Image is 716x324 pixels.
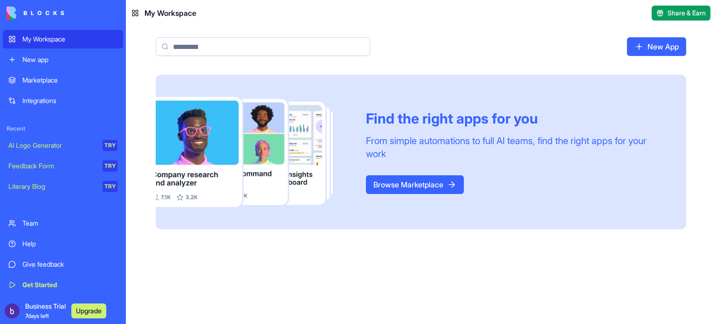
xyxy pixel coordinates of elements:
span: Recent [3,125,123,132]
div: Integrations [22,96,117,105]
a: New App [627,37,686,56]
a: New app [3,50,123,69]
a: Feedback FormTRY [3,157,123,175]
div: AI Logo Generator [8,141,96,150]
a: Team [3,214,123,233]
div: Find the right apps for you [366,110,664,127]
div: My Workspace [22,34,117,44]
div: Get Started [22,280,117,290]
a: Browse Marketplace [366,175,464,194]
div: Give feedback [22,260,117,269]
a: Get Started [3,276,123,294]
a: Marketplace [3,71,123,90]
div: TRY [103,140,117,151]
div: Team [22,219,117,228]
div: Feedback Form [8,161,96,171]
span: Share & Earn [668,8,706,18]
div: From simple automations to full AI teams, find the right apps for your work [366,134,664,160]
a: Literary BlogTRY [3,177,123,196]
a: Help [3,234,123,253]
div: TRY [103,160,117,172]
div: Literary Blog [8,182,96,191]
img: Frame_181_egmpey.png [156,97,351,207]
img: ACg8ocIAWRTTHDn4gCYPWGbWnhqYLNRUR08efkuC31UQVOeK8i_7Uw=s96-c [5,303,20,318]
div: New app [22,55,117,64]
span: 7 days left [25,312,49,319]
a: My Workspace [3,30,123,48]
a: AI Logo GeneratorTRY [3,136,123,155]
a: Give feedback [3,255,123,274]
div: Help [22,239,117,248]
div: Marketplace [22,76,117,85]
span: My Workspace [145,7,196,19]
div: TRY [103,181,117,192]
button: Share & Earn [652,6,710,21]
span: Business Trial [25,302,66,320]
img: logo [7,7,64,20]
a: Integrations [3,91,123,110]
button: Upgrade [71,303,106,318]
